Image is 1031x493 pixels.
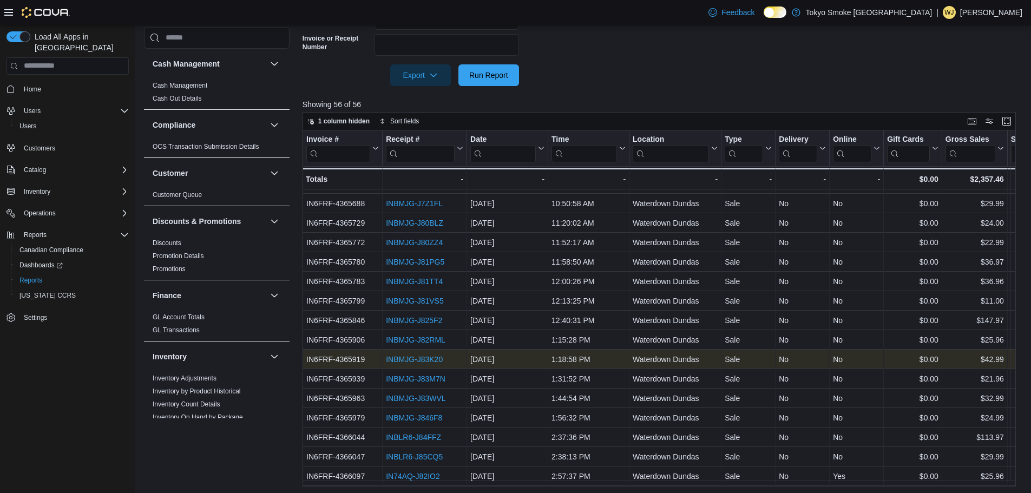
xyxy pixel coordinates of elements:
a: Dashboards [15,259,67,272]
span: Customers [19,141,129,155]
div: IN6FRF-4365963 [306,392,379,405]
span: Dashboards [19,261,63,269]
div: $0.00 [887,255,938,268]
div: 1:31:52 PM [551,372,626,385]
button: Users [11,119,133,134]
span: GL Account Totals [153,313,205,321]
div: 1:56:32 PM [551,411,626,424]
button: Inventory [268,350,281,363]
div: [DATE] [470,392,544,405]
div: Time [551,134,617,162]
a: INBMJG-J825F2 [386,316,442,325]
button: Time [551,134,626,162]
span: Reports [15,274,129,287]
div: Location [633,134,709,144]
p: Showing 56 of 56 [303,99,1023,110]
div: $24.99 [945,411,1004,424]
div: No [779,314,826,327]
span: Inventory Count Details [153,400,220,409]
span: Promotions [153,265,186,273]
span: Reports [19,276,42,285]
div: 9:52:15 AM [551,178,626,190]
button: Customers [2,140,133,156]
button: Users [2,103,133,119]
div: No [833,372,880,385]
div: Waterdown Dundas [633,392,718,405]
div: $0.00 [887,216,938,229]
div: - [725,173,772,186]
button: Delivery [779,134,826,162]
div: - [779,173,826,186]
div: [DATE] [470,353,544,366]
button: Display options [983,115,996,128]
button: Gross Sales [945,134,1004,162]
div: Gift Card Sales [887,134,930,162]
h3: Compliance [153,120,195,130]
div: [DATE] [470,275,544,288]
div: No [779,275,826,288]
div: No [833,392,880,405]
button: Reports [19,228,51,241]
button: Customer [153,168,266,179]
button: Reports [2,227,133,242]
span: Customers [24,144,55,153]
a: Reports [15,274,47,287]
div: $32.99 [945,392,1004,405]
div: $0.00 [887,275,938,288]
h3: Finance [153,290,181,301]
button: Invoice # [306,134,379,162]
div: Delivery [779,134,817,144]
p: | [936,6,938,19]
div: Finance [144,311,290,341]
a: Inventory Adjustments [153,374,216,382]
a: INBMJG-J80BLZ [386,219,443,227]
span: Operations [19,207,129,220]
div: No [833,314,880,327]
div: $0.00 [887,314,938,327]
div: - [551,173,626,186]
div: Waterdown Dundas [633,333,718,346]
span: Reports [24,231,47,239]
button: Online [833,134,880,162]
button: Type [725,134,772,162]
a: Inventory On Hand by Package [153,413,243,421]
div: 12:40:31 PM [551,314,626,327]
span: Cash Management [153,81,207,90]
a: IN74AQ-J82IO2 [386,472,440,481]
div: $0.00 [887,178,938,190]
div: Sale [725,178,772,190]
a: Feedback [704,2,759,23]
div: $2,357.46 [945,173,1004,186]
div: [DATE] [470,236,544,249]
div: Delivery [779,134,817,162]
button: [US_STATE] CCRS [11,288,133,303]
button: Cash Management [268,57,281,70]
button: Keyboard shortcuts [966,115,979,128]
button: Gift Cards [887,134,938,162]
div: 11:20:02 AM [551,216,626,229]
div: [DATE] [470,411,544,424]
div: 1:15:28 PM [551,333,626,346]
button: Operations [19,207,60,220]
span: OCS Transaction Submission Details [153,142,259,151]
div: $0.00 [887,411,938,424]
p: Tokyo Smoke [GEOGRAPHIC_DATA] [806,6,933,19]
div: 12:13:25 PM [551,294,626,307]
a: INBMJG-J81VS5 [386,297,444,305]
input: Dark Mode [764,6,786,18]
a: Dashboards [11,258,133,273]
div: Waterdown Dundas [633,178,718,190]
button: Catalog [2,162,133,178]
div: $24.00 [945,216,1004,229]
span: Cash Out Details [153,94,202,103]
a: Canadian Compliance [15,244,88,257]
div: $0.00 [887,333,938,346]
div: $36.96 [945,275,1004,288]
div: $22.99 [945,236,1004,249]
a: [US_STATE] CCRS [15,289,80,302]
a: Cash Out Details [153,95,202,102]
button: Finance [153,290,266,301]
button: Compliance [153,120,266,130]
div: Receipt # URL [386,134,455,162]
a: INBLR6-J85CQ5 [386,452,443,461]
